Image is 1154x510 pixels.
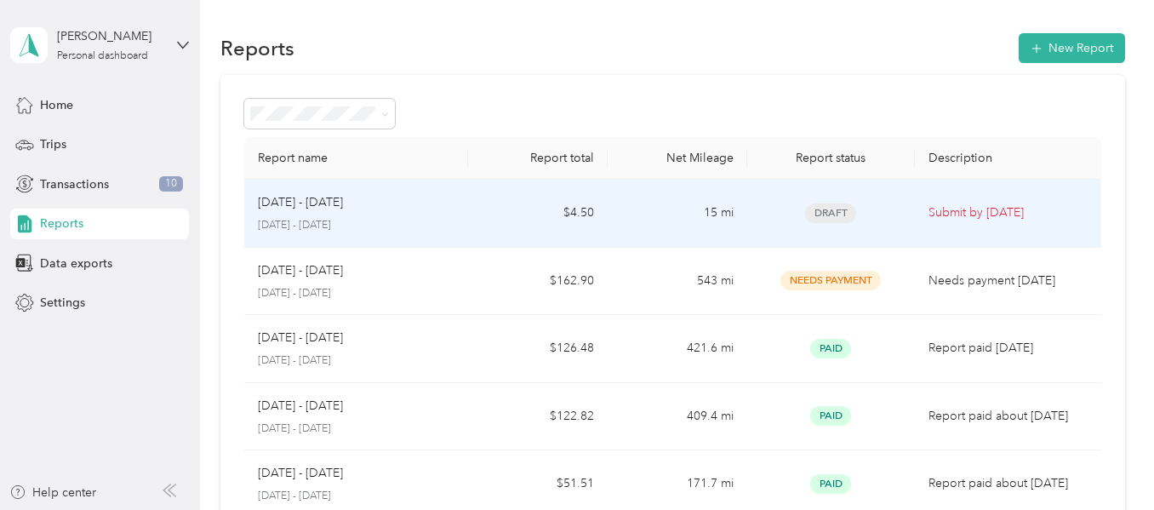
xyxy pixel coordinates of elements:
[928,474,1088,493] p: Report paid about [DATE]
[608,248,747,316] td: 543 mi
[40,135,66,153] span: Trips
[258,286,454,301] p: [DATE] - [DATE]
[258,464,343,483] p: [DATE] - [DATE]
[40,215,83,232] span: Reports
[928,407,1088,426] p: Report paid about [DATE]
[468,315,608,383] td: $126.48
[468,137,608,180] th: Report total
[928,272,1088,290] p: Needs payment [DATE]
[220,39,294,57] h1: Reports
[258,329,343,347] p: [DATE] - [DATE]
[57,51,148,61] div: Personal dashboard
[258,193,343,212] p: [DATE] - [DATE]
[40,294,85,312] span: Settings
[9,484,96,501] button: Help center
[258,261,343,280] p: [DATE] - [DATE]
[468,180,608,248] td: $4.50
[805,203,856,223] span: Draft
[258,421,454,437] p: [DATE] - [DATE]
[40,175,109,193] span: Transactions
[810,339,851,358] span: Paid
[57,27,163,45] div: [PERSON_NAME]
[915,137,1101,180] th: Description
[244,137,467,180] th: Report name
[608,383,747,451] td: 409.4 mi
[468,248,608,316] td: $162.90
[40,96,73,114] span: Home
[608,180,747,248] td: 15 mi
[159,176,183,192] span: 10
[928,203,1088,222] p: Submit by [DATE]
[810,474,851,494] span: Paid
[608,315,747,383] td: 421.6 mi
[258,489,454,504] p: [DATE] - [DATE]
[810,406,851,426] span: Paid
[468,383,608,451] td: $122.82
[1019,33,1125,63] button: New Report
[608,137,747,180] th: Net Mileage
[928,339,1088,358] p: Report paid [DATE]
[258,397,343,415] p: [DATE] - [DATE]
[258,218,454,233] p: [DATE] - [DATE]
[1059,415,1154,510] iframe: Everlance-gr Chat Button Frame
[258,353,454,369] p: [DATE] - [DATE]
[780,271,881,290] span: Needs Payment
[761,151,901,165] div: Report status
[40,255,112,272] span: Data exports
